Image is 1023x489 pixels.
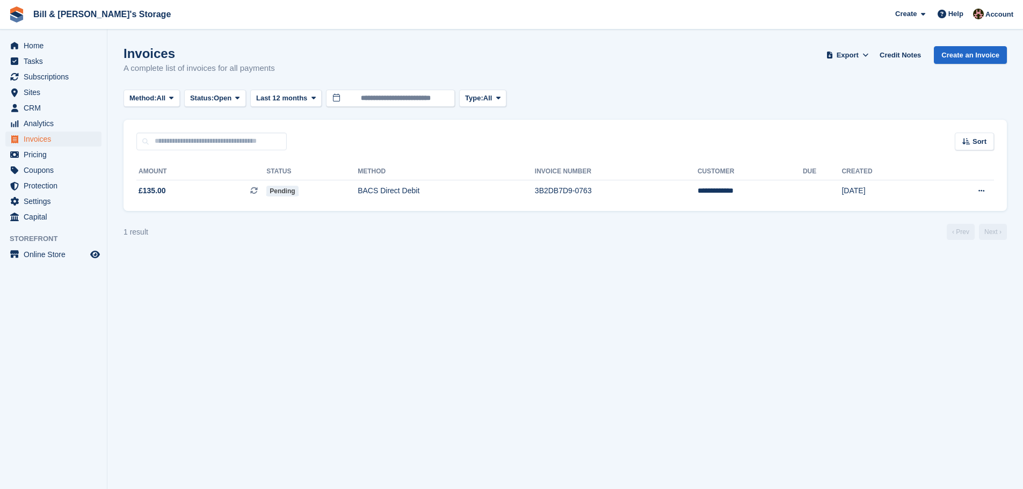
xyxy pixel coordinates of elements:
td: [DATE] [841,180,930,202]
h1: Invoices [124,46,275,61]
span: Last 12 months [256,93,307,104]
a: menu [5,163,101,178]
th: Customer [698,163,803,180]
a: menu [5,85,101,100]
span: Protection [24,178,88,193]
a: Create an Invoice [934,46,1007,64]
span: Coupons [24,163,88,178]
button: Type: All [459,90,506,107]
a: menu [5,54,101,69]
span: Invoices [24,132,88,147]
span: Home [24,38,88,53]
th: Amount [136,163,266,180]
span: Pricing [24,147,88,162]
button: Status: Open [184,90,246,107]
a: menu [5,100,101,115]
span: Analytics [24,116,88,131]
span: Pending [266,186,298,196]
span: All [157,93,166,104]
span: Method: [129,93,157,104]
p: A complete list of invoices for all payments [124,62,275,75]
button: Export [824,46,871,64]
span: Online Store [24,247,88,262]
span: Account [985,9,1013,20]
nav: Page [945,224,1009,240]
button: Last 12 months [250,90,322,107]
a: Preview store [89,248,101,261]
span: Sort [973,136,986,147]
span: £135.00 [139,185,166,196]
a: menu [5,194,101,209]
span: Status: [190,93,214,104]
span: Type: [465,93,483,104]
span: Create [895,9,917,19]
td: BACS Direct Debit [358,180,535,202]
td: 3B2DB7D9-0763 [535,180,698,202]
span: All [483,93,492,104]
span: Open [214,93,231,104]
a: menu [5,69,101,84]
span: Subscriptions [24,69,88,84]
th: Invoice Number [535,163,698,180]
span: Storefront [10,233,107,244]
img: stora-icon-8386f47178a22dfd0bd8f6a31ec36ba5ce8667c1dd55bd0f319d3a0aa187defe.svg [9,6,25,23]
th: Method [358,163,535,180]
button: Method: All [124,90,180,107]
span: Settings [24,194,88,209]
th: Created [841,163,930,180]
a: Bill & [PERSON_NAME]'s Storage [29,5,175,23]
a: menu [5,178,101,193]
span: Export [837,50,859,61]
a: menu [5,116,101,131]
span: Help [948,9,963,19]
span: CRM [24,100,88,115]
div: 1 result [124,227,148,238]
span: Capital [24,209,88,224]
a: menu [5,247,101,262]
a: Credit Notes [875,46,925,64]
a: Previous [947,224,975,240]
span: Tasks [24,54,88,69]
img: Jack Bottesch [973,9,984,19]
a: menu [5,209,101,224]
a: menu [5,147,101,162]
span: Sites [24,85,88,100]
a: Next [979,224,1007,240]
th: Due [803,163,842,180]
th: Status [266,163,358,180]
a: menu [5,132,101,147]
a: menu [5,38,101,53]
